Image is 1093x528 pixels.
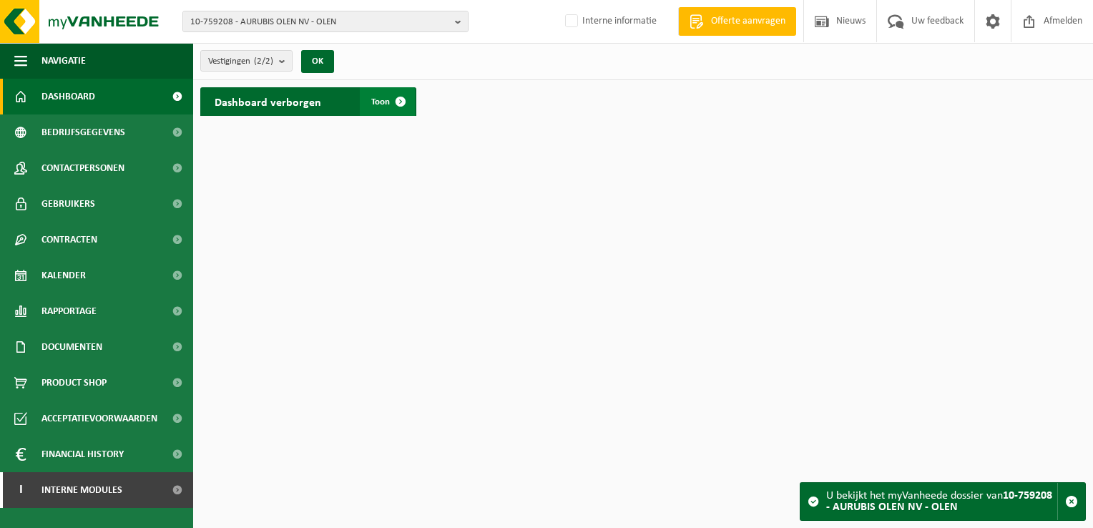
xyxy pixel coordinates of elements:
h2: Dashboard verborgen [200,87,335,115]
span: Dashboard [41,79,95,114]
span: 10-759208 - AURUBIS OLEN NV - OLEN [190,11,449,33]
span: Toon [371,97,390,107]
span: I [14,472,27,508]
span: Interne modules [41,472,122,508]
span: Kalender [41,258,86,293]
span: Product Shop [41,365,107,401]
span: Bedrijfsgegevens [41,114,125,150]
span: Contactpersonen [41,150,124,186]
count: (2/2) [254,57,273,66]
span: Documenten [41,329,102,365]
span: Navigatie [41,43,86,79]
button: OK [301,50,334,73]
div: U bekijkt het myVanheede dossier van [826,483,1057,520]
label: Interne informatie [562,11,657,32]
span: Rapportage [41,293,97,329]
span: Acceptatievoorwaarden [41,401,157,436]
button: Vestigingen(2/2) [200,50,293,72]
span: Contracten [41,222,97,258]
span: Vestigingen [208,51,273,72]
a: Offerte aanvragen [678,7,796,36]
span: Financial History [41,436,124,472]
a: Toon [360,87,415,116]
span: Offerte aanvragen [707,14,789,29]
button: 10-759208 - AURUBIS OLEN NV - OLEN [182,11,469,32]
strong: 10-759208 - AURUBIS OLEN NV - OLEN [826,490,1052,513]
span: Gebruikers [41,186,95,222]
